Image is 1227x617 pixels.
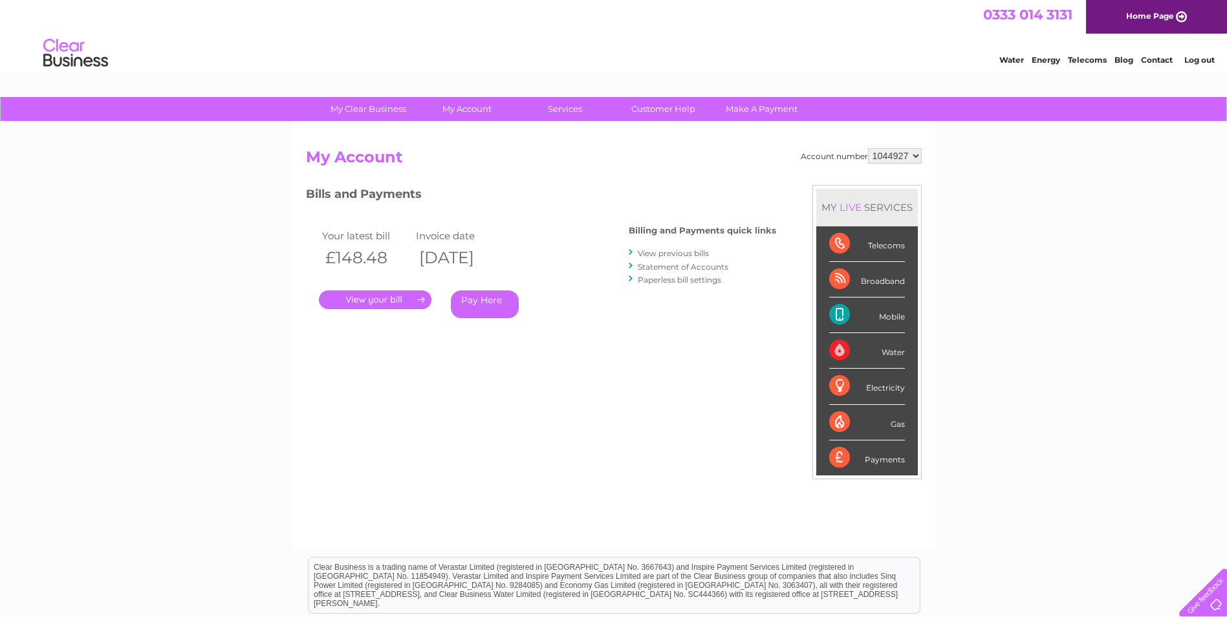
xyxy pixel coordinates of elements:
[1068,55,1107,65] a: Telecoms
[829,226,905,262] div: Telecoms
[451,290,519,318] a: Pay Here
[829,262,905,298] div: Broadband
[309,7,920,63] div: Clear Business is a trading name of Verastar Limited (registered in [GEOGRAPHIC_DATA] No. 3667643...
[983,6,1072,23] a: 0333 014 3131
[829,298,905,333] div: Mobile
[638,248,709,258] a: View previous bills
[829,405,905,440] div: Gas
[629,226,776,235] h4: Billing and Payments quick links
[1114,55,1133,65] a: Blog
[708,97,815,121] a: Make A Payment
[1184,55,1215,65] a: Log out
[43,34,109,73] img: logo.png
[319,290,431,309] a: .
[315,97,422,121] a: My Clear Business
[319,244,413,271] th: £148.48
[816,189,918,226] div: MY SERVICES
[306,148,922,173] h2: My Account
[512,97,618,121] a: Services
[829,333,905,369] div: Water
[413,227,506,244] td: Invoice date
[829,440,905,475] div: Payments
[801,148,922,164] div: Account number
[638,275,721,285] a: Paperless bill settings
[638,262,728,272] a: Statement of Accounts
[999,55,1024,65] a: Water
[837,201,864,213] div: LIVE
[413,244,506,271] th: [DATE]
[829,369,905,404] div: Electricity
[319,227,413,244] td: Your latest bill
[610,97,717,121] a: Customer Help
[306,185,776,208] h3: Bills and Payments
[1032,55,1060,65] a: Energy
[1141,55,1173,65] a: Contact
[413,97,520,121] a: My Account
